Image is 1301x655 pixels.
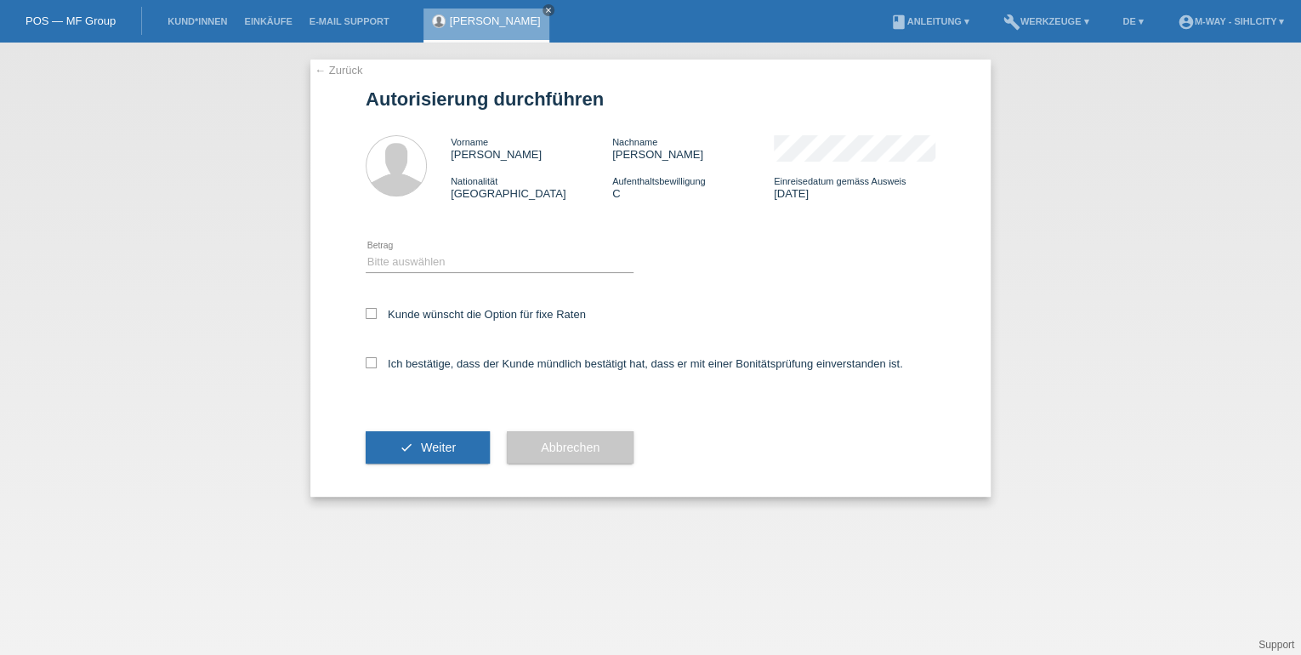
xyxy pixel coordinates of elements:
h1: Autorisierung durchführen [366,88,935,110]
label: Kunde wünscht die Option für fixe Raten [366,308,586,321]
a: [PERSON_NAME] [450,14,541,27]
i: check [400,441,413,454]
i: close [544,6,553,14]
span: Abbrechen [541,441,599,454]
span: Nachname [612,137,657,147]
label: Ich bestätige, dass der Kunde mündlich bestätigt hat, dass er mit einer Bonitätsprüfung einversta... [366,357,903,370]
a: account_circlem-way - Sihlcity ▾ [1169,16,1292,26]
div: [GEOGRAPHIC_DATA] [451,174,612,200]
span: Vorname [451,137,488,147]
i: account_circle [1178,14,1195,31]
span: Weiter [421,441,456,454]
a: buildWerkzeuge ▾ [995,16,1098,26]
a: ← Zurück [315,64,362,77]
a: E-Mail Support [301,16,398,26]
button: check Weiter [366,431,490,464]
span: Nationalität [451,176,497,186]
div: [PERSON_NAME] [612,135,774,161]
a: Support [1258,639,1294,651]
span: Einreisedatum gemäss Ausweis [774,176,906,186]
div: [PERSON_NAME] [451,135,612,161]
a: Einkäufe [236,16,300,26]
a: close [543,4,554,16]
i: build [1003,14,1020,31]
div: C [612,174,774,200]
a: POS — MF Group [26,14,116,27]
a: DE ▾ [1114,16,1151,26]
button: Abbrechen [507,431,633,464]
i: book [889,14,906,31]
span: Aufenthaltsbewilligung [612,176,705,186]
a: bookAnleitung ▾ [881,16,977,26]
div: [DATE] [774,174,935,200]
a: Kund*innen [159,16,236,26]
